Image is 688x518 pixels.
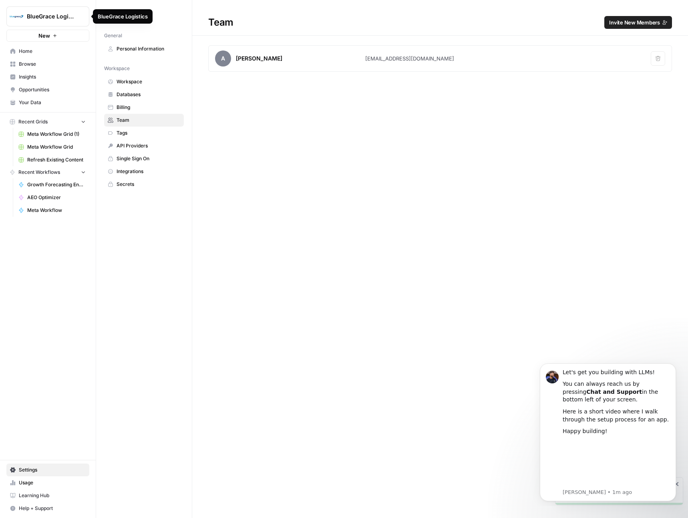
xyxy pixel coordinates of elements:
span: Workspace [104,65,130,72]
iframe: Intercom notifications message [528,356,688,506]
a: Workspace [104,75,184,88]
span: A [215,50,231,67]
span: Databases [117,91,180,98]
button: Help + Support [6,502,89,515]
a: AEO Optimizer [15,191,89,204]
span: Integrations [117,168,180,175]
a: Personal Information [104,42,184,55]
a: Meta Workflow [15,204,89,217]
span: Meta Workflow Grid (1) [27,131,86,138]
span: BlueGrace Logistics [27,12,75,20]
a: Secrets [104,178,184,191]
a: Settings [6,464,89,476]
iframe: youtube [35,83,142,131]
span: Recent Grids [18,118,48,125]
span: Meta Workflow Grid [27,143,86,151]
span: Settings [19,466,86,474]
a: Integrations [104,165,184,178]
span: Personal Information [117,45,180,52]
span: Growth Forecasting Engine [27,181,86,188]
span: Insights [19,73,86,81]
a: Team [104,114,184,127]
p: Message from Steven, sent 1m ago [35,133,142,140]
span: Workspace [117,78,180,85]
span: AEO Optimizer [27,194,86,201]
a: API Providers [104,139,184,152]
a: Databases [104,88,184,101]
a: Billing [104,101,184,114]
span: General [104,32,122,39]
a: Meta Workflow Grid (1) [15,128,89,141]
a: Growth Forecasting Engine [15,178,89,191]
span: Tags [117,129,180,137]
button: Recent Workflows [6,166,89,178]
span: Recent Workflows [18,169,60,176]
div: Team [192,16,688,29]
a: Meta Workflow Grid [15,141,89,153]
span: Secrets [117,181,180,188]
a: Browse [6,58,89,71]
span: Opportunities [19,86,86,93]
span: Billing [117,104,180,111]
span: Single Sign On [117,155,180,162]
span: Invite New Members [609,18,660,26]
button: Invite New Members [604,16,672,29]
div: [PERSON_NAME] [236,54,282,62]
span: New [38,32,50,40]
span: Refresh Existing Content [27,156,86,163]
span: Home [19,48,86,55]
a: Usage [6,476,89,489]
button: New [6,30,89,42]
a: Learning Hub [6,489,89,502]
a: Opportunities [6,83,89,96]
span: Browse [19,60,86,68]
a: Single Sign On [104,152,184,165]
a: Insights [6,71,89,83]
span: Team [117,117,180,124]
button: Recent Grids [6,116,89,128]
span: API Providers [117,142,180,149]
a: Home [6,45,89,58]
span: Your Data [19,99,86,106]
a: Your Data [6,96,89,109]
div: [EMAIL_ADDRESS][DOMAIN_NAME] [365,54,454,62]
span: Meta Workflow [27,207,86,214]
span: Usage [19,479,86,486]
span: Learning Hub [19,492,86,499]
span: Settings [104,11,130,21]
img: BlueGrace Logistics Logo [9,9,24,24]
a: Refresh Existing Content [15,153,89,166]
span: Help + Support [19,505,86,512]
button: Workspace: BlueGrace Logistics [6,6,89,26]
a: Tags [104,127,184,139]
